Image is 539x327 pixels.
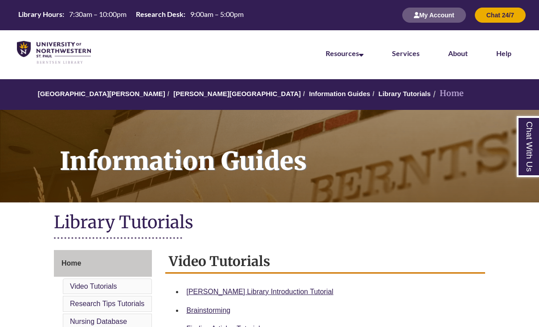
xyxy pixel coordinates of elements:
[402,8,466,23] button: My Account
[17,41,91,64] img: UNWSP Library Logo
[165,250,486,274] h2: Video Tutorials
[402,11,466,19] a: My Account
[326,49,363,57] a: Resources
[378,90,430,97] a: Library Tutorials
[173,90,301,97] a: [PERSON_NAME][GEOGRAPHIC_DATA]
[38,90,165,97] a: [GEOGRAPHIC_DATA][PERSON_NAME]
[187,307,231,314] a: Brainstorming
[132,9,187,19] th: Research Desk:
[54,211,485,235] h1: Library Tutorials
[70,283,117,290] a: Video Tutorials
[392,49,420,57] a: Services
[15,9,247,21] a: Hours Today
[475,11,526,19] a: Chat 24/7
[61,259,81,267] span: Home
[448,49,468,57] a: About
[54,250,152,277] a: Home
[187,288,334,295] a: [PERSON_NAME] Library Introduction Tutorial
[69,10,127,18] span: 7:30am – 10:00pm
[15,9,65,19] th: Library Hours:
[309,90,371,97] a: Information Guides
[190,10,244,18] span: 9:00am – 5:00pm
[475,8,526,23] button: Chat 24/7
[431,87,464,100] li: Home
[50,110,539,191] h1: Information Guides
[70,300,144,307] a: Research Tips Tutorials
[496,49,511,57] a: Help
[15,9,247,20] table: Hours Today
